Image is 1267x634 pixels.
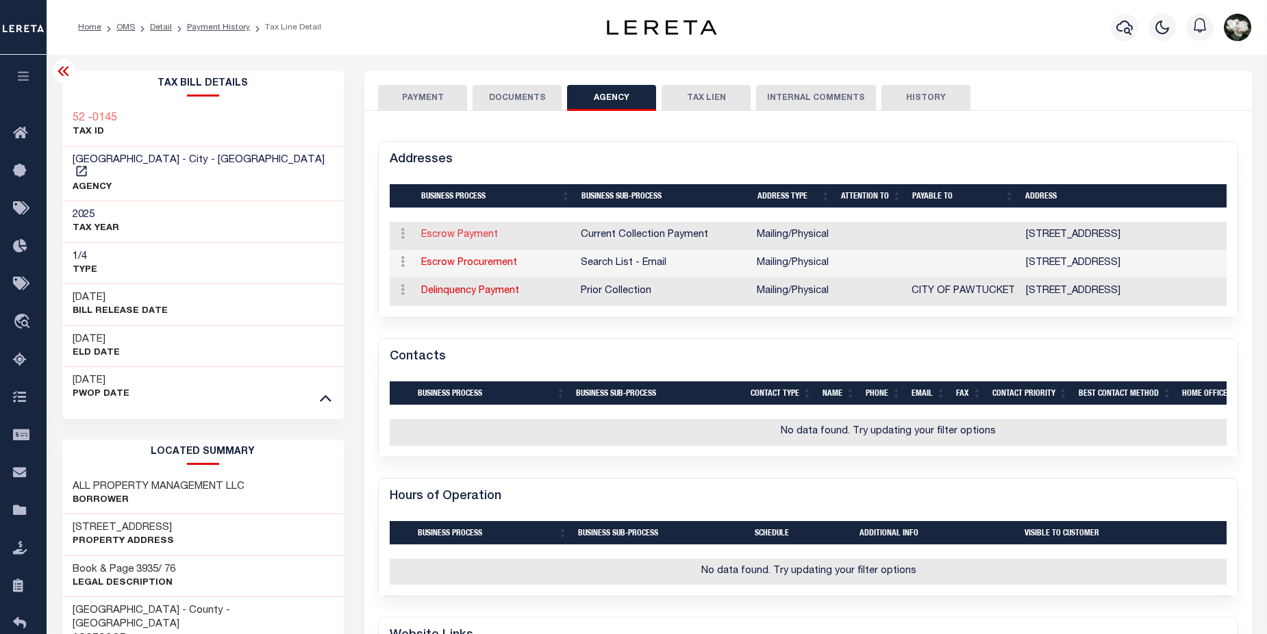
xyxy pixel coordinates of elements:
[907,184,1020,208] th: Payable To: activate to sort column ascending
[73,604,334,631] h3: [GEOGRAPHIC_DATA] - County - [GEOGRAPHIC_DATA]
[1073,381,1177,405] th: Best Contact Method: activate to sort column ascending
[570,381,745,405] th: Business Sub-Process
[412,381,571,405] th: Business Process: activate to sort column ascending
[567,85,656,111] button: AGENCY
[73,388,129,401] p: Pwop Date
[854,521,1019,545] th: Additional Info
[73,480,244,494] h3: ALL PROPERTY MANAGEMENT LLC
[951,381,987,405] th: Fax: activate to sort column ascending
[390,490,501,505] h5: Hours of Operation
[1177,381,1245,405] th: Home Office: activate to sort column ascending
[416,184,576,208] th: Business Process: activate to sort column ascending
[78,23,101,31] a: Home
[62,71,344,97] h2: Tax Bill Details
[860,381,906,405] th: Phone: activate to sort column ascending
[607,20,716,35] img: logo-dark.svg
[581,286,651,296] span: Contact information related to agency requirements, tax bill information (amounts, status) and pa...
[573,521,749,545] th: Business Sub-Process
[881,85,970,111] button: HISTORY
[752,184,836,208] th: Address Type: activate to sort column ascending
[73,222,119,236] p: TAX YEAR
[581,258,666,268] span: Contact information for procurement of jurisdiction current tax data via Email.
[581,230,708,240] span: Contact information related to agency requirements, tax bill and payment information for current ...
[73,521,174,535] h3: [STREET_ADDRESS]
[73,181,334,194] p: AGENCY
[751,250,835,278] td: Mailing/Physical
[662,85,751,111] button: TAX LIEN
[150,23,172,31] a: Detail
[473,85,562,111] button: DOCUMENTS
[421,286,519,296] a: Delinquency Payment
[749,521,854,545] th: Schedule
[1019,521,1227,545] th: Visible To Customer
[756,85,876,111] button: INTERNAL COMMENTS
[378,85,467,111] button: PAYMENT
[421,230,498,240] a: Escrow Payment
[62,440,344,465] h2: LOCATED SUMMARY
[73,305,168,318] p: Bill Release Date
[390,350,446,365] h5: Contacts
[73,494,244,507] p: Borrower
[73,346,120,360] p: ELD Date
[745,381,817,405] th: Contact Type: activate to sort column ascending
[412,521,573,545] th: Business Process: activate to sort column ascending
[987,381,1073,405] th: Contact Priority: activate to sort column ascending
[836,184,907,208] th: Attention To: activate to sort column ascending
[73,250,97,264] h3: 1/4
[73,333,120,346] h3: [DATE]
[421,258,517,268] a: Escrow Procurement
[390,153,453,168] h5: Addresses
[73,535,174,548] p: Property Address
[906,278,1020,306] td: CITY OF PAWTUCKET
[576,184,752,208] th: Business Sub-Process
[73,576,175,590] p: Legal Description
[13,314,35,331] i: travel_explore
[73,291,168,305] h3: [DATE]
[817,381,860,405] th: Name: activate to sort column ascending
[73,155,325,165] span: [GEOGRAPHIC_DATA] - City - [GEOGRAPHIC_DATA]
[250,21,321,34] li: Tax Line Detail
[751,278,835,306] td: Mailing/Physical
[906,381,951,405] th: Email: activate to sort column ascending
[73,264,97,277] p: Type
[390,559,1227,585] td: No data found. Try updating your filter options
[187,23,250,31] a: Payment History
[73,563,175,576] h3: Book & Page 3935/ 76
[73,125,117,139] p: TAX ID
[116,23,135,31] a: OMS
[73,208,119,222] h3: 2025
[751,222,835,250] td: Mailing/Physical
[73,112,117,125] a: 52 -0145
[73,374,129,388] h3: [DATE]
